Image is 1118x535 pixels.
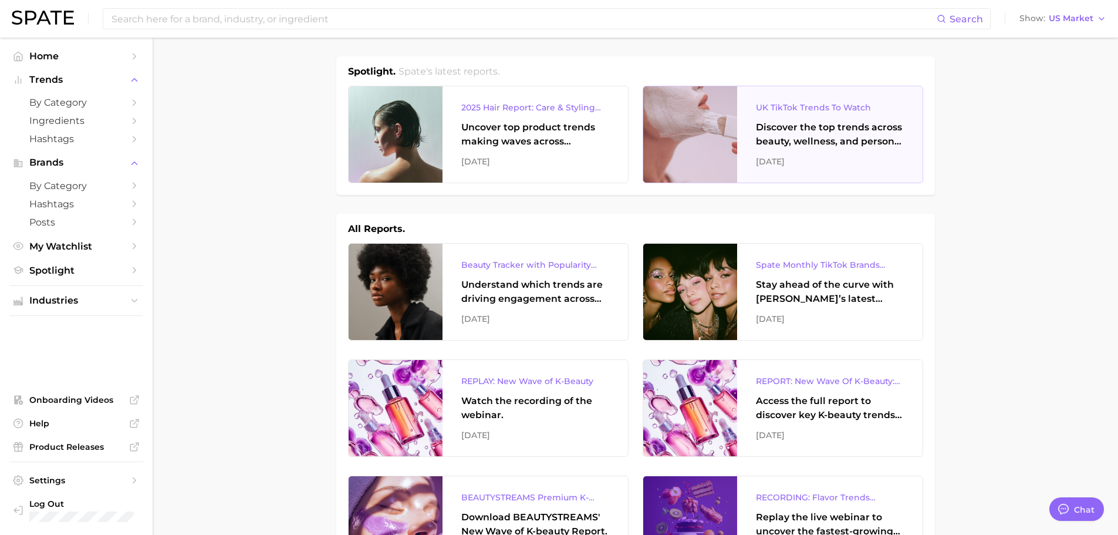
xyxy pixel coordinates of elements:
div: BEAUTYSTREAMS Premium K-beauty Trends Report [461,490,609,504]
input: Search here for a brand, industry, or ingredient [110,9,937,29]
span: Trends [29,75,123,85]
span: Ingredients [29,115,123,126]
div: [DATE] [461,428,609,442]
span: by Category [29,97,123,108]
div: REPLAY: New Wave of K-Beauty [461,374,609,388]
button: Industries [9,292,143,309]
h1: All Reports. [348,222,405,236]
a: Beauty Tracker with Popularity IndexUnderstand which trends are driving engagement across platfor... [348,243,629,341]
a: Spate Monthly TikTok Brands TrackerStay ahead of the curve with [PERSON_NAME]’s latest monthly tr... [643,243,923,341]
div: UK TikTok Trends To Watch [756,100,904,115]
h2: Spate's latest reports. [398,65,499,79]
div: [DATE] [756,312,904,326]
span: US Market [1049,15,1093,22]
div: Beauty Tracker with Popularity Index [461,258,609,272]
span: Product Releases [29,442,123,452]
a: Posts [9,213,143,231]
span: Industries [29,295,123,306]
span: My Watchlist [29,241,123,252]
div: Uncover top product trends making waves across platforms — along with key insights into benefits,... [461,120,609,149]
span: Help [29,418,123,429]
a: REPORT: New Wave Of K-Beauty: [GEOGRAPHIC_DATA]’s Trending Innovations In Skincare & Color Cosmet... [643,359,923,457]
span: Log Out [29,499,134,509]
div: Stay ahead of the curve with [PERSON_NAME]’s latest monthly tracker, spotlighting the fastest-gro... [756,278,904,306]
a: UK TikTok Trends To WatchDiscover the top trends across beauty, wellness, and personal care on Ti... [643,86,923,183]
img: SPATE [12,11,74,25]
div: REPORT: New Wave Of K-Beauty: [GEOGRAPHIC_DATA]’s Trending Innovations In Skincare & Color Cosmetics [756,374,904,388]
a: Home [9,47,143,65]
h1: Spotlight. [348,65,396,79]
div: [DATE] [756,154,904,169]
span: Home [29,51,123,62]
div: Understand which trends are driving engagement across platforms in the skin, hair, makeup, and fr... [461,278,609,306]
span: Onboarding Videos [29,395,123,405]
a: by Category [9,93,143,112]
a: REPLAY: New Wave of K-BeautyWatch the recording of the webinar.[DATE] [348,359,629,457]
span: Search [950,14,983,25]
span: by Category [29,180,123,191]
a: Settings [9,472,143,489]
div: [DATE] [461,312,609,326]
a: by Category [9,177,143,195]
a: Ingredients [9,112,143,130]
a: Spotlight [9,261,143,280]
a: Help [9,415,143,432]
div: [DATE] [461,154,609,169]
div: Watch the recording of the webinar. [461,394,609,422]
button: Trends [9,71,143,89]
span: Brands [29,157,123,168]
span: Hashtags [29,133,123,144]
button: Brands [9,154,143,171]
span: Hashtags [29,198,123,210]
a: My Watchlist [9,237,143,255]
span: Settings [29,475,123,486]
a: Onboarding Videos [9,391,143,409]
div: Spate Monthly TikTok Brands Tracker [756,258,904,272]
div: RECORDING: Flavor Trends Decoded - What's New & What's Next According to TikTok & Google [756,490,904,504]
span: Spotlight [29,265,123,276]
a: Product Releases [9,438,143,456]
div: Access the full report to discover key K-beauty trends influencing [DATE] beauty market [756,394,904,422]
span: Show [1019,15,1045,22]
div: Discover the top trends across beauty, wellness, and personal care on TikTok [GEOGRAPHIC_DATA]. [756,120,904,149]
div: 2025 Hair Report: Care & Styling Products [461,100,609,115]
div: [DATE] [756,428,904,442]
a: Log out. Currently logged in with e-mail marketing@tri-k.com. [9,495,143,526]
a: Hashtags [9,195,143,213]
span: Posts [29,217,123,228]
a: 2025 Hair Report: Care & Styling ProductsUncover top product trends making waves across platforms... [348,86,629,183]
a: Hashtags [9,130,143,148]
button: ShowUS Market [1016,11,1109,26]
